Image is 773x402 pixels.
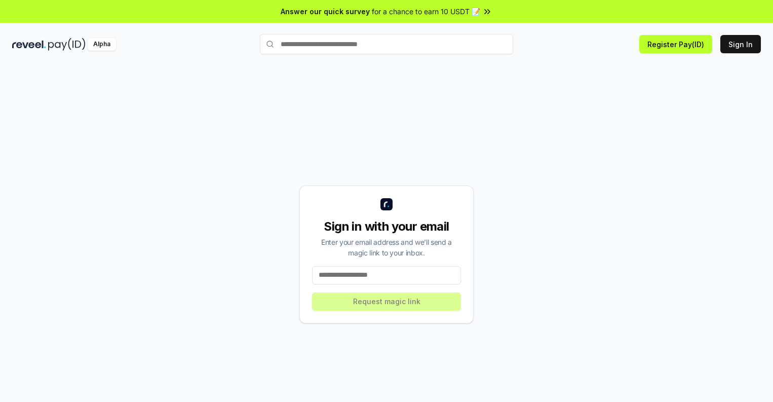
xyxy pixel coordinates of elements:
span: for a chance to earn 10 USDT 📝 [372,6,480,17]
div: Enter your email address and we’ll send a magic link to your inbox. [312,237,461,258]
button: Sign In [720,35,761,53]
img: logo_small [380,198,393,210]
span: Answer our quick survey [281,6,370,17]
div: Alpha [88,38,116,51]
img: pay_id [48,38,86,51]
div: Sign in with your email [312,218,461,235]
button: Register Pay(ID) [639,35,712,53]
img: reveel_dark [12,38,46,51]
